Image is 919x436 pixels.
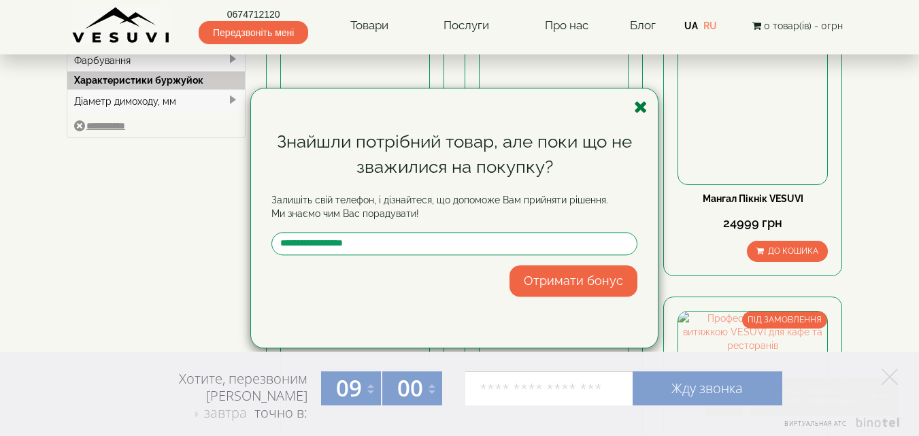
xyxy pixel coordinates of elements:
div: Хотите, перезвоним [PERSON_NAME] точно в: [127,370,307,423]
a: Жду звонка [633,371,782,405]
span: завтра [204,403,247,422]
div: Знайшли потрібний товар, але поки що не зважилися на покупку? [271,129,637,180]
button: Отримати бонус [509,265,637,297]
span: 09 [336,373,362,403]
p: Залишіть свій телефон, і дізнайтеся, що допоможе Вам прийняти рішення. Ми знаємо чим Вас порадувати! [271,193,637,220]
span: 00 [397,373,423,403]
span: Виртуальная АТС [784,419,847,428]
a: Виртуальная АТС [776,418,902,436]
